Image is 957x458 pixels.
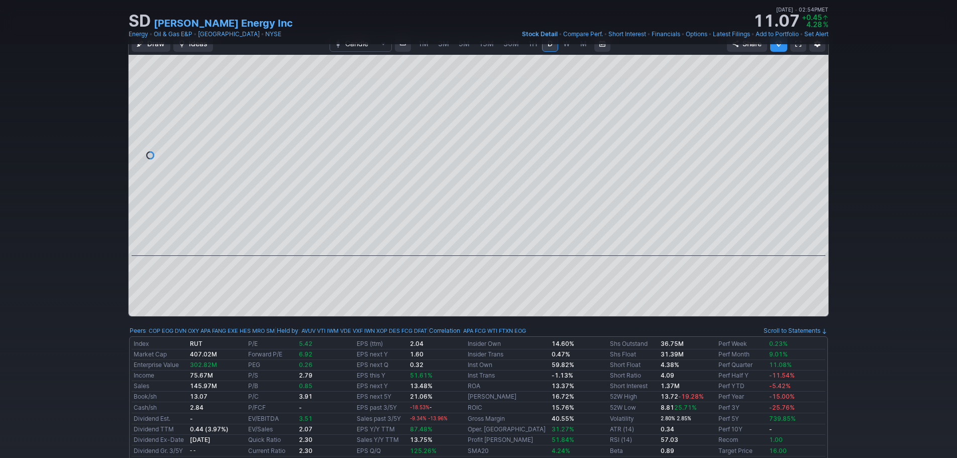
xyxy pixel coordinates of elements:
div: | : [275,326,427,336]
span: 87.48% [410,425,433,433]
a: FCG [401,326,412,336]
b: 13.07 [190,393,207,400]
b: 57.03 [661,436,678,443]
b: 0.44 (3.97%) [190,425,229,433]
small: - - [190,448,195,453]
a: VXF [353,326,363,336]
td: Beta [608,445,659,456]
b: 59.82% [552,361,574,369]
b: 21.06% [410,393,433,400]
a: 1.00 [769,436,783,443]
span: 11.08% [769,361,792,369]
a: 4.09 [661,372,674,379]
span: 4.24% [552,447,570,454]
a: [GEOGRAPHIC_DATA] [198,29,260,39]
td: Perf Half Y [716,371,767,381]
span: • [681,29,685,39]
td: EPS next Y [355,349,407,360]
td: Inst Own [466,360,550,371]
td: P/C [246,392,297,402]
a: APA [463,326,473,336]
span: 5.42 [299,340,312,347]
b: -1.13% [552,372,573,379]
span: -18.53% [410,405,430,410]
a: Short Float [610,361,641,369]
b: 0.34 [661,425,674,433]
a: WTI [487,326,497,336]
b: 31.39M [661,350,684,358]
td: Insider Own [466,339,550,349]
a: VDE [340,326,351,336]
b: 40.55% [552,415,574,422]
b: 4.38% [661,361,679,369]
td: EPS past 3/5Y [355,402,407,413]
td: ROIC [466,402,550,413]
a: Held by [277,327,298,334]
td: 52W Low [608,402,659,413]
a: 1.37M [661,382,680,390]
b: 2.07 [299,425,312,433]
a: SM [266,326,275,336]
span: Compare Perf. [563,30,603,38]
b: 2.79 [299,372,312,379]
a: Options [686,29,707,39]
div: | : [427,326,526,336]
span: 0.26 [299,361,312,369]
b: 1.60 [410,350,423,358]
td: P/E [246,339,297,349]
a: - [190,415,193,422]
td: Forward P/E [246,349,297,360]
a: [PERSON_NAME] Energy Inc [154,16,293,30]
span: • [647,29,651,39]
a: DFAT [414,326,427,336]
span: 4.28 [806,20,822,29]
span: -15.00% [769,393,795,400]
td: Oper. [GEOGRAPHIC_DATA] [466,424,550,435]
a: Correlation [429,327,460,334]
b: 0.89 [661,447,674,454]
b: 8.81 [661,404,697,411]
a: Peers [130,327,146,334]
td: EPS this Y [355,371,407,381]
a: Recom [718,436,738,443]
a: - - [190,446,195,454]
td: P/FCF [246,402,297,413]
span: -19.28% [678,393,704,400]
b: 13.75% [410,436,433,443]
span: • [193,29,197,39]
td: SMA20 [466,445,550,456]
b: 13.72 [661,393,704,400]
span: 0.85 [299,382,312,390]
a: Dividend Ex-Date [134,436,184,443]
a: IWN [364,326,375,336]
span: • [261,29,264,39]
b: 0.47% [552,350,570,358]
a: IWM [327,326,339,336]
span: • [800,29,803,39]
span: 302.82M [190,361,217,369]
span: 51.84% [552,436,574,443]
a: DES [389,326,400,336]
a: Short Ratio [610,372,641,379]
a: Financials [652,29,680,39]
a: Short Interest [610,382,648,390]
b: [DATE] [190,436,210,443]
a: Energy [129,29,148,39]
td: Current Ratio [246,445,297,456]
a: EOG [514,326,526,336]
b: - [299,404,302,411]
td: EPS Q/Q [355,445,407,456]
a: APA [200,326,210,336]
span: [DATE] 02:54PM ET [776,5,828,14]
span: Stock Detail [522,30,558,38]
td: Perf Year [716,392,767,402]
td: Index [132,339,188,349]
a: Dividend Gr. 3/5Y [134,447,183,454]
td: 52W High [608,392,659,402]
td: Insider Trans [466,349,550,360]
a: Dividend Est. [134,415,170,422]
a: Latest Filings [713,29,750,39]
td: Sales [132,381,188,392]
